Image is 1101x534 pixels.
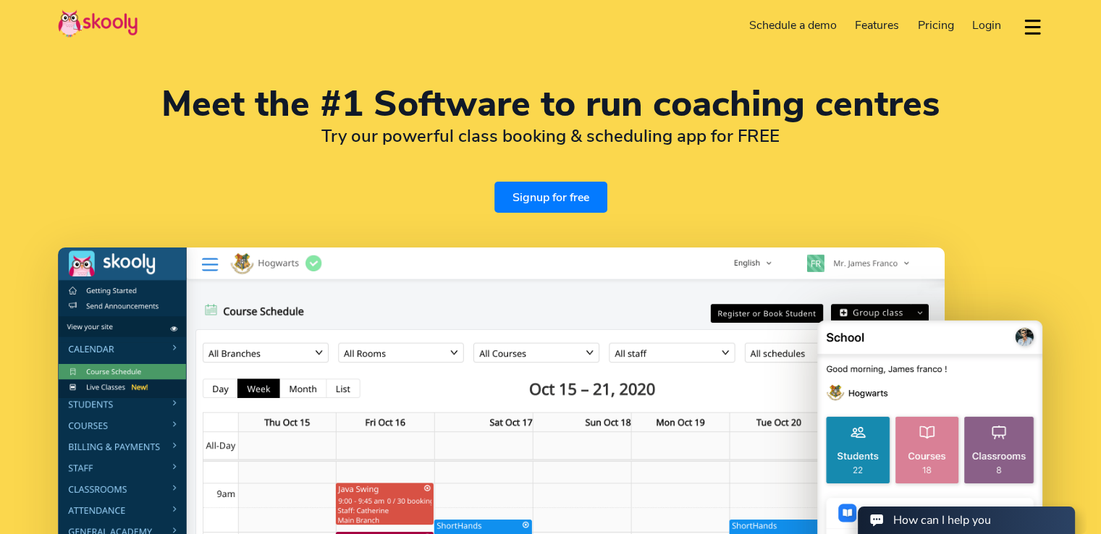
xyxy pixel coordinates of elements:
img: Skooly [58,9,138,38]
h2: Try our powerful class booking & scheduling app for FREE [58,125,1043,147]
a: Signup for free [494,182,607,213]
a: Features [845,14,908,37]
span: Login [972,17,1001,33]
a: Login [963,14,1011,37]
a: Schedule a demo [740,14,846,37]
h1: Meet the #1 Software to run coaching centres [58,87,1043,122]
button: dropdown menu [1022,10,1043,43]
a: Pricing [908,14,963,37]
span: Pricing [918,17,954,33]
